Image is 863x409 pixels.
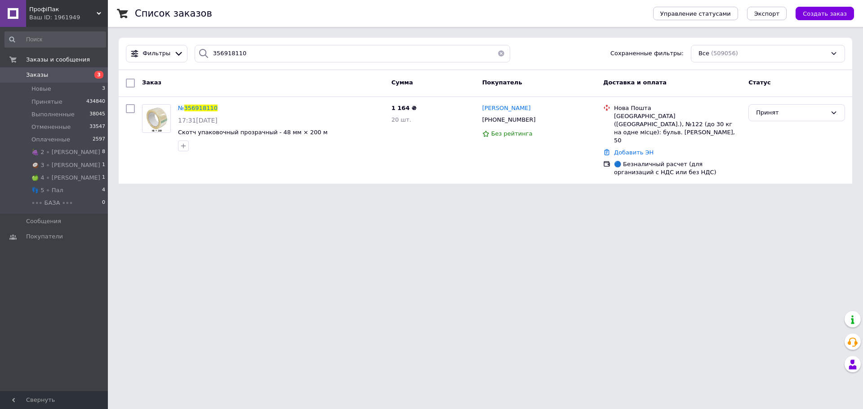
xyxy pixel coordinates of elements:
span: 2597 [93,136,105,144]
div: Нова Пошта [614,104,741,112]
span: 🥥 3 ∘ [PERSON_NAME] [31,161,100,169]
button: Создать заказ [796,7,854,20]
div: Ваш ID: 1961949 [29,13,108,22]
span: № [178,105,184,111]
button: Управление статусами [653,7,738,20]
span: [PHONE_NUMBER] [482,116,536,123]
span: 8 [102,148,105,156]
span: Экспорт [754,10,779,17]
span: 4 [102,186,105,194]
img: Фото товару [142,105,170,132]
a: Добавить ЭН [614,149,654,156]
span: 1 [102,174,105,182]
span: ПрофіПак [29,5,97,13]
span: 0 [102,199,105,207]
span: Выполненные [31,110,75,119]
span: Принятые [31,98,62,106]
span: 38045 [89,110,105,119]
span: 20 шт. [391,116,411,123]
span: 3 [102,85,105,93]
span: Фильтры [143,49,171,58]
a: [PERSON_NAME] [482,104,531,113]
div: [GEOGRAPHIC_DATA] ([GEOGRAPHIC_DATA].), №122 (до 30 кг на одне місце): бульв. [PERSON_NAME], 50 [614,112,741,145]
span: Оплаченные [31,136,70,144]
span: Сохраненные фильтры: [610,49,684,58]
span: 33547 [89,123,105,131]
div: 🔵 Безналичный расчет (для организаций с НДС или без НДС) [614,160,741,176]
a: Скотч упаковочный прозрачный - 48 мм × 200 м [178,129,328,136]
span: Сумма [391,79,413,86]
span: Отмененные [31,123,71,131]
span: Новые [31,85,51,93]
button: Экспорт [747,7,787,20]
span: Заказы [26,71,48,79]
span: Покупатель [482,79,522,86]
span: Без рейтинга [491,130,533,137]
span: 3 [94,71,103,79]
span: 1 [102,161,105,169]
input: Поиск [4,31,106,48]
span: 🍏 4 ∘ [PERSON_NAME] [31,174,100,182]
div: Принят [756,108,827,118]
span: Управление статусами [660,10,731,17]
span: Создать заказ [803,10,847,17]
input: Поиск по номеру заказа, ФИО покупателя, номеру телефона, Email, номеру накладной [195,45,510,62]
span: 🍇 2 ∘ [PERSON_NAME] [31,148,100,156]
h1: Список заказов [135,8,212,19]
span: 1 164 ₴ [391,105,417,111]
span: Все [698,49,709,58]
span: Заказы и сообщения [26,56,90,64]
a: Фото товару [142,104,171,133]
span: 17:31[DATE] [178,117,218,124]
button: Очистить [492,45,510,62]
span: 356918110 [184,105,218,111]
span: Заказ [142,79,161,86]
span: Сообщения [26,217,61,225]
span: 👣 5 ∘ Пал [31,186,63,194]
span: [PERSON_NAME] [482,105,531,111]
span: Статус [748,79,771,86]
a: №356918110 [178,105,218,111]
span: (509056) [711,50,738,57]
span: 434840 [86,98,105,106]
span: ∘∘∘ БАЗА ∘∘∘ [31,199,73,207]
span: Доставка и оплата [603,79,667,86]
a: Создать заказ [787,10,854,17]
span: Покупатели [26,233,63,241]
